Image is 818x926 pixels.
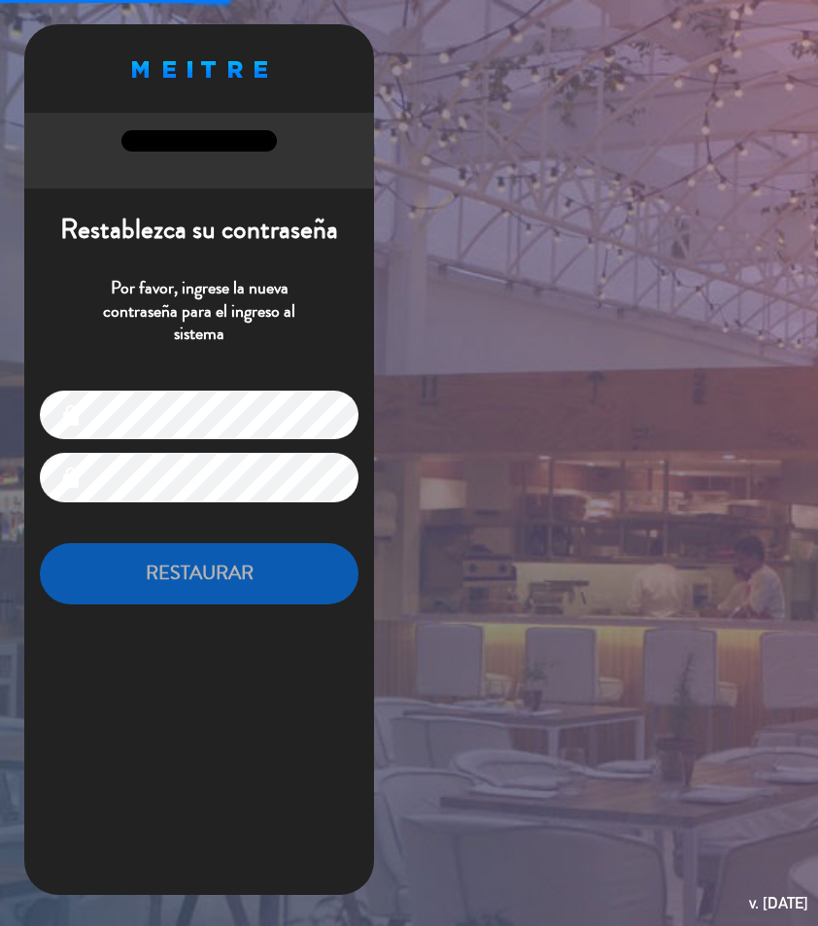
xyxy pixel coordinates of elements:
[59,466,83,490] i: lock
[24,214,374,247] h1: Restablezca su contraseña
[59,404,83,428] i: lock
[132,61,267,78] img: MEITRE
[40,277,358,345] p: Por favor, ingrese la nueva contraseña para el ingreso al sistema
[749,890,808,916] div: v. [DATE]
[40,543,358,604] button: RESTAURAR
